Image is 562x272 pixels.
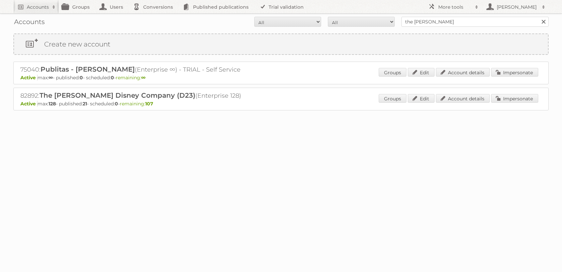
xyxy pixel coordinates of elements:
[491,68,538,77] a: Impersonate
[145,101,153,107] strong: 107
[20,65,255,74] h2: 75040: (Enterprise ∞) - TRIAL - Self Service
[141,75,146,81] strong: ∞
[49,75,53,81] strong: ∞
[495,4,539,10] h2: [PERSON_NAME]
[111,75,114,81] strong: 0
[49,101,56,107] strong: 128
[408,94,435,103] a: Edit
[120,101,153,107] span: remaining:
[379,94,406,103] a: Groups
[438,4,472,10] h2: More tools
[40,65,135,73] span: Publitas - [PERSON_NAME]
[20,75,37,81] span: Active
[83,101,87,107] strong: 21
[20,101,542,107] p: max: - published: - scheduled: -
[115,101,118,107] strong: 0
[408,68,435,77] a: Edit
[379,68,406,77] a: Groups
[39,91,195,99] span: The [PERSON_NAME] Disney Company (D23)
[491,94,538,103] a: Impersonate
[27,4,49,10] h2: Accounts
[20,101,37,107] span: Active
[80,75,83,81] strong: 0
[436,68,490,77] a: Account details
[14,34,548,54] a: Create new account
[20,75,542,81] p: max: - published: - scheduled: -
[20,91,255,100] h2: 82892: (Enterprise 128)
[116,75,146,81] span: remaining:
[436,94,490,103] a: Account details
